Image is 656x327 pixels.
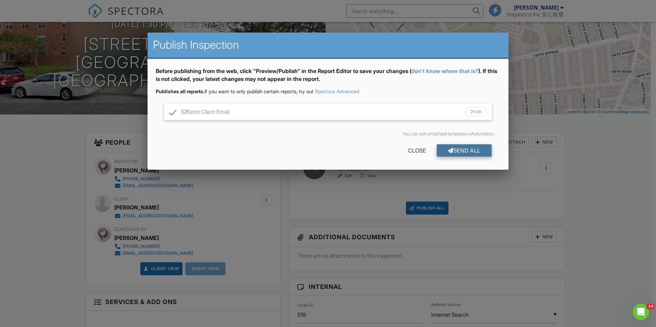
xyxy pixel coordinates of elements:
[411,68,478,74] a: don't know where that is?
[161,131,495,137] div: You can edit email/text templates in .
[156,67,500,88] div: Before publishing from the web, click "Preview/Publish" in the Report Editor to save your changes...
[397,144,437,157] div: Close
[315,88,359,94] a: Spectora Advanced
[156,88,314,94] span: If you want to only publish certain reports, try out
[471,131,494,136] a: Automation
[465,107,487,117] div: Edit
[437,144,492,157] div: Send All
[156,88,204,94] strong: Publishes all reports.
[647,304,655,309] span: 10
[633,304,649,320] iframe: Intercom live chat
[153,38,503,52] h2: Publish Inspection
[169,109,229,117] label: Send Client Email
